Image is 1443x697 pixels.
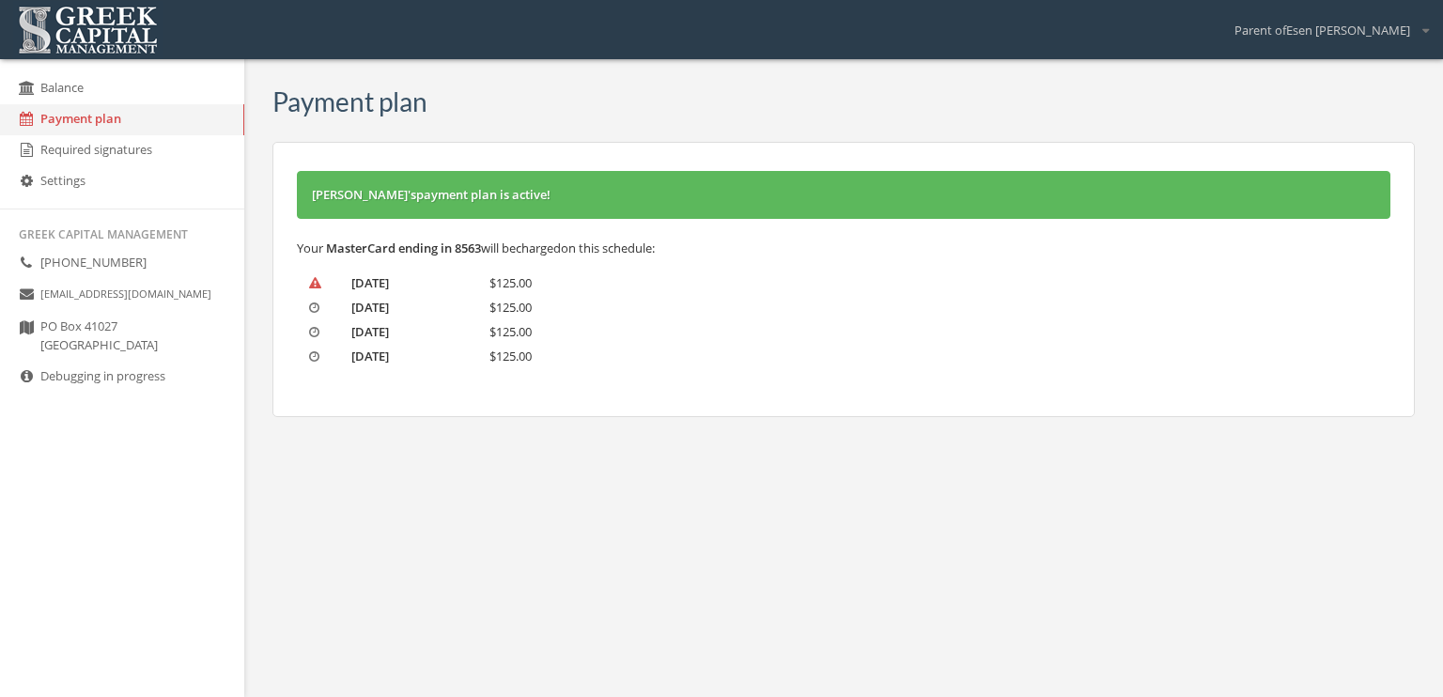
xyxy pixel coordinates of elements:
span: [DATE] [351,348,389,364]
div: [PERSON_NAME]'s payment plan is active! [297,171,1390,219]
span: $125.00 [489,274,532,291]
span: PO Box 41027 [GEOGRAPHIC_DATA] [40,318,158,354]
span: $125.00 [489,323,532,340]
span: [DATE] [351,299,389,316]
div: Parent ofEsen [PERSON_NAME] [1234,7,1429,39]
span: [DATE] [351,323,389,340]
span: $125.00 [489,348,532,364]
p: Your will be charged on this schedule: [297,238,1390,258]
small: [EMAIL_ADDRESS][DOMAIN_NAME] [40,287,211,301]
span: $125.00 [489,299,532,316]
span: [DATE] [351,274,389,291]
h3: Payment plan [272,87,427,116]
span: MasterCard ending in 8563 [326,240,481,256]
span: Parent of Esen [PERSON_NAME] [1234,14,1410,39]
